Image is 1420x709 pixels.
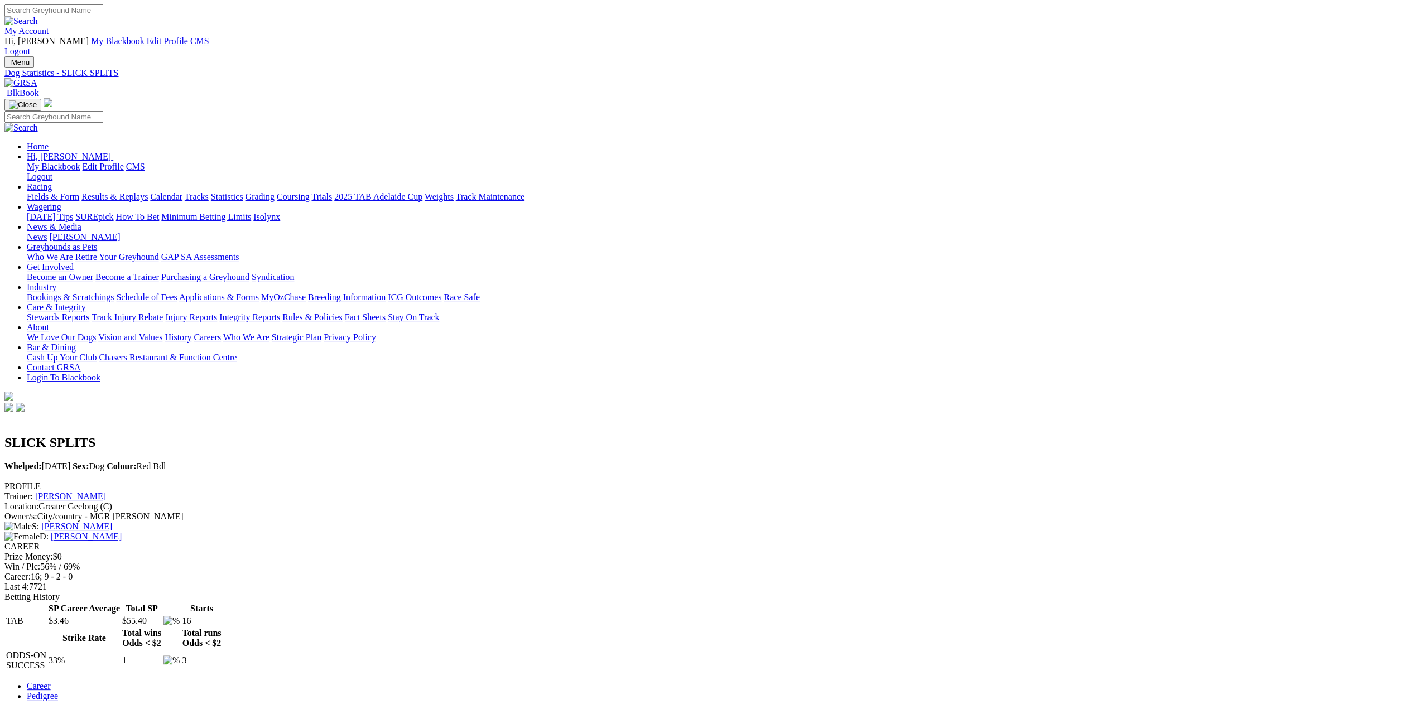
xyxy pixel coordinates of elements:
[4,111,103,123] input: Search
[27,232,47,242] a: News
[4,552,1416,562] div: $0
[4,481,1416,491] div: PROFILE
[4,532,49,541] span: D:
[181,628,222,649] th: Total runs Odds < $2
[27,312,89,322] a: Stewards Reports
[147,36,188,46] a: Edit Profile
[75,252,159,262] a: Retire Your Greyhound
[252,272,294,282] a: Syndication
[4,512,37,521] span: Owner/s:
[48,603,121,614] th: SP Career Average
[4,56,34,68] button: Toggle navigation
[27,192,1416,202] div: Racing
[253,212,280,221] a: Isolynx
[163,616,180,626] img: %
[4,491,33,501] span: Trainer:
[126,162,145,171] a: CMS
[165,332,191,342] a: History
[345,312,386,322] a: Fact Sheets
[165,312,217,322] a: Injury Reports
[107,461,166,471] span: Red Bdl
[185,192,209,201] a: Tracks
[122,650,162,671] td: 1
[282,312,343,322] a: Rules & Policies
[179,292,259,302] a: Applications & Forms
[4,542,1416,552] div: CAREER
[27,332,1416,343] div: About
[246,192,275,201] a: Grading
[27,373,100,382] a: Login To Blackbook
[27,142,49,151] a: Home
[27,272,93,282] a: Become an Owner
[107,461,136,471] b: Colour:
[16,403,25,412] img: twitter.svg
[98,332,162,342] a: Vision and Values
[161,212,251,221] a: Minimum Betting Limits
[223,332,269,342] a: Who We Are
[27,332,96,342] a: We Love Our Dogs
[27,152,113,161] a: Hi, [PERSON_NAME]
[92,312,163,322] a: Track Injury Rebate
[27,212,73,221] a: [DATE] Tips
[163,655,180,665] img: %
[4,552,53,561] span: Prize Money:
[4,532,40,542] img: Female
[27,272,1416,282] div: Get Involved
[27,192,79,201] a: Fields & Form
[27,282,56,292] a: Industry
[150,192,182,201] a: Calendar
[4,562,40,571] span: Win / Plc:
[4,123,38,133] img: Search
[27,322,49,332] a: About
[27,691,58,701] a: Pedigree
[4,501,1416,512] div: Greater Geelong (C)
[27,292,1416,302] div: Industry
[35,491,106,501] a: [PERSON_NAME]
[211,192,243,201] a: Statistics
[4,88,39,98] a: BlkBook
[4,522,32,532] img: Male
[27,353,97,362] a: Cash Up Your Club
[4,403,13,412] img: facebook.svg
[261,292,306,302] a: MyOzChase
[444,292,479,302] a: Race Safe
[4,582,1416,592] div: 7721
[4,99,41,111] button: Toggle navigation
[122,628,162,649] th: Total wins Odds < $2
[4,562,1416,572] div: 56% / 69%
[4,572,1416,582] div: 16; 9 - 2 - 0
[27,162,80,171] a: My Blackbook
[4,78,37,88] img: GRSA
[324,332,376,342] a: Privacy Policy
[27,152,111,161] span: Hi, [PERSON_NAME]
[9,100,37,109] img: Close
[6,615,47,626] td: TAB
[4,435,1416,450] h2: SLICK SPLITS
[4,68,1416,78] a: Dog Statistics - SLICK SPLITS
[27,172,52,181] a: Logout
[181,603,222,614] th: Starts
[4,36,1416,56] div: My Account
[27,242,97,252] a: Greyhounds as Pets
[48,628,121,649] th: Strike Rate
[219,312,280,322] a: Integrity Reports
[456,192,524,201] a: Track Maintenance
[51,532,122,541] a: [PERSON_NAME]
[27,262,74,272] a: Get Involved
[27,232,1416,242] div: News & Media
[4,461,42,471] b: Whelped:
[4,36,89,46] span: Hi, [PERSON_NAME]
[27,343,76,352] a: Bar & Dining
[4,522,39,531] span: S:
[181,615,222,626] td: 16
[308,292,386,302] a: Breeding Information
[81,192,148,201] a: Results & Replays
[41,522,112,531] a: [PERSON_NAME]
[11,58,30,66] span: Menu
[7,88,39,98] span: BlkBook
[83,162,124,171] a: Edit Profile
[161,272,249,282] a: Purchasing a Greyhound
[4,572,31,581] span: Career:
[4,582,29,591] span: Last 4:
